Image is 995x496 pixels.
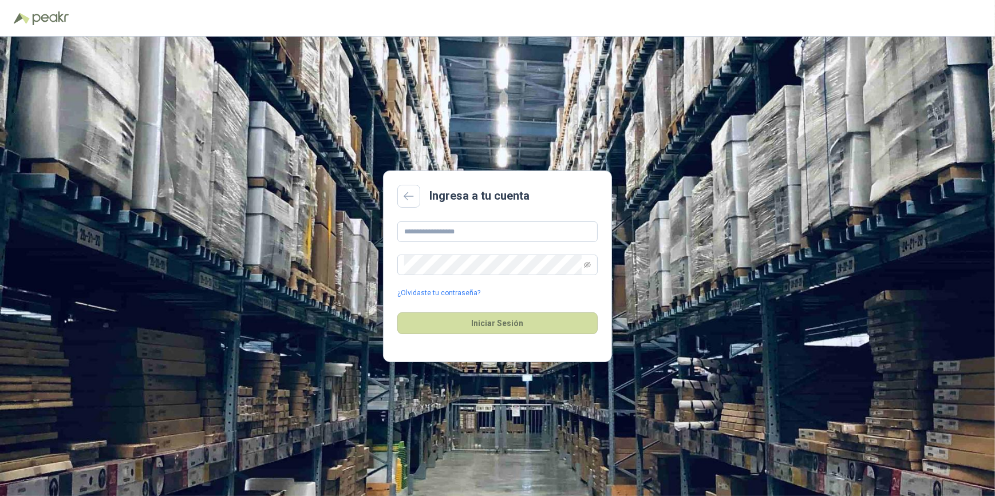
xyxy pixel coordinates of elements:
a: ¿Olvidaste tu contraseña? [397,288,480,299]
h2: Ingresa a tu cuenta [429,187,530,205]
span: eye-invisible [584,261,591,268]
img: Logo [14,13,30,24]
button: Iniciar Sesión [397,312,598,334]
img: Peakr [32,11,69,25]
